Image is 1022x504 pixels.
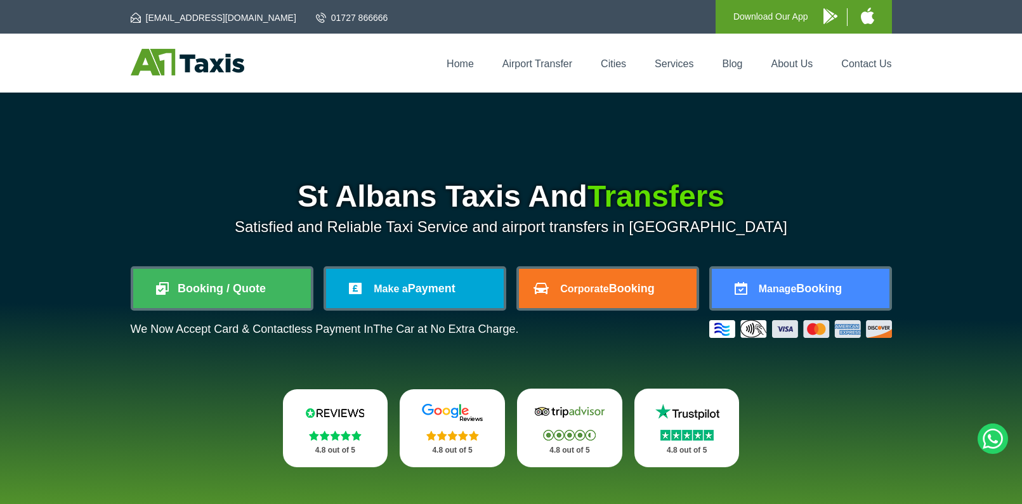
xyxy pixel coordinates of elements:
[543,430,596,441] img: Stars
[131,11,296,24] a: [EMAIL_ADDRESS][DOMAIN_NAME]
[771,58,813,69] a: About Us
[283,389,388,467] a: Reviews.io Stars 4.8 out of 5
[532,403,608,422] img: Tripadvisor
[131,49,244,75] img: A1 Taxis St Albans LTD
[414,443,491,458] p: 4.8 out of 5
[326,269,504,308] a: Make aPayment
[297,403,373,422] img: Reviews.io
[131,323,519,336] p: We Now Accept Card & Contactless Payment In
[587,179,724,213] span: Transfers
[648,443,726,458] p: 4.8 out of 5
[133,269,311,308] a: Booking / Quote
[712,269,889,308] a: ManageBooking
[531,443,608,458] p: 4.8 out of 5
[823,8,837,24] img: A1 Taxis Android App
[560,283,608,294] span: Corporate
[634,389,740,467] a: Trustpilot Stars 4.8 out of 5
[447,58,474,69] a: Home
[502,58,572,69] a: Airport Transfer
[655,58,693,69] a: Services
[131,218,892,236] p: Satisfied and Reliable Taxi Service and airport transfers in [GEOGRAPHIC_DATA]
[309,430,362,441] img: Stars
[316,11,388,24] a: 01727 866666
[649,403,725,422] img: Trustpilot
[374,283,407,294] span: Make a
[861,8,874,24] img: A1 Taxis iPhone App
[426,430,479,441] img: Stars
[519,269,697,308] a: CorporateBooking
[709,320,892,338] img: Credit And Debit Cards
[517,389,622,467] a: Tripadvisor Stars 4.8 out of 5
[841,58,891,69] a: Contact Us
[733,9,808,25] p: Download Our App
[131,181,892,212] h1: St Albans Taxis And
[660,430,714,441] img: Stars
[759,283,797,294] span: Manage
[601,58,626,69] a: Cities
[722,58,742,69] a: Blog
[373,323,518,335] span: The Car at No Extra Charge.
[297,443,374,458] p: 4.8 out of 5
[400,389,505,467] a: Google Stars 4.8 out of 5
[414,403,490,422] img: Google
